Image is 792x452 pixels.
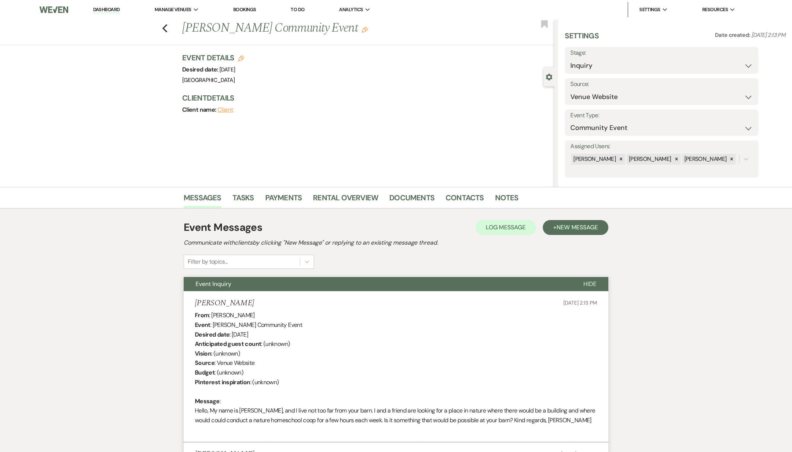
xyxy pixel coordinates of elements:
a: Rental Overview [313,192,378,208]
img: Weven Logo [39,2,68,17]
b: Source [195,359,215,367]
span: Log Message [486,223,526,231]
div: : [PERSON_NAME] : [PERSON_NAME] Community Event : [DATE] : (unknown) : (unknown) : Venue Website ... [195,311,597,435]
a: Tasks [232,192,254,208]
span: [DATE] 2:13 PM [751,31,785,39]
span: [GEOGRAPHIC_DATA] [182,76,235,84]
h3: Client Details [182,93,547,103]
a: To Do [291,6,304,13]
a: Bookings [233,6,256,13]
a: Payments [265,192,302,208]
a: Documents [389,192,434,208]
b: Desired date [195,331,229,338]
span: Date created: [715,31,751,39]
span: Analytics [339,6,363,13]
a: Contacts [446,192,484,208]
button: Close lead details [546,73,552,80]
span: [DATE] 2:13 PM [563,299,597,306]
b: Pinterest inspiration [195,378,250,386]
button: Hide [571,277,608,291]
h3: Event Details [182,52,244,63]
label: Event Type: [570,110,753,121]
span: Manage Venues [155,6,191,13]
button: +New Message [543,220,608,235]
span: Resources [702,6,728,13]
span: Client name: [182,106,218,114]
div: [PERSON_NAME] [571,154,617,165]
button: Client [218,107,234,113]
b: Message [195,397,220,405]
span: Desired date: [182,66,219,73]
span: Event Inquiry [196,280,231,288]
label: Stage: [570,48,753,58]
b: Event [195,321,210,329]
button: Event Inquiry [184,277,571,291]
b: Vision [195,350,211,357]
span: [DATE] [219,66,235,73]
b: Budget [195,369,215,376]
span: Hide [583,280,596,288]
label: Assigned Users: [570,141,753,152]
button: Edit [362,26,368,33]
button: Log Message [475,220,536,235]
h1: [PERSON_NAME] Community Event [182,19,477,37]
div: [PERSON_NAME] [627,154,672,165]
h5: [PERSON_NAME] [195,299,254,308]
a: Notes [495,192,519,208]
b: Anticipated guest count [195,340,261,348]
h2: Communicate with clients by clicking "New Message" or replying to an existing message thread. [184,238,608,247]
div: Filter by topics... [188,257,228,266]
label: Source: [570,79,753,90]
div: [PERSON_NAME] [682,154,728,165]
b: From [195,311,209,319]
span: New Message [557,223,598,231]
a: Dashboard [93,6,120,13]
span: Settings [639,6,660,13]
a: Messages [184,192,221,208]
h3: Settings [565,31,599,47]
h1: Event Messages [184,220,262,235]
